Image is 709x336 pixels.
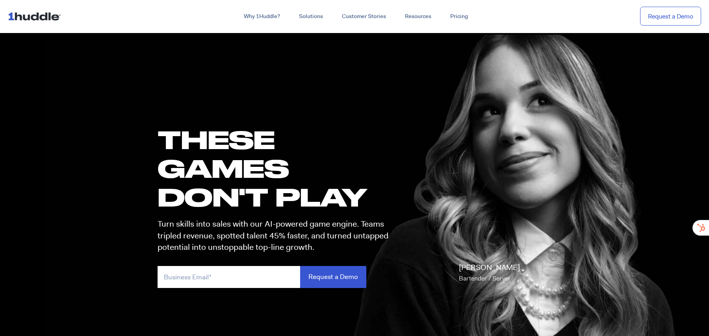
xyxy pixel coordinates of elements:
img: ... [8,9,64,24]
a: Resources [395,9,441,24]
input: Business Email* [158,266,300,288]
p: [PERSON_NAME] [459,262,520,284]
p: Turn skills into sales with our AI-powered game engine. Teams tripled revenue, spotted talent 45%... [158,218,395,253]
a: Solutions [290,9,332,24]
span: Bartender / Server [459,274,510,282]
input: Request a Demo [300,266,366,288]
a: Customer Stories [332,9,395,24]
a: Pricing [441,9,477,24]
a: Request a Demo [640,7,701,26]
h1: these GAMES DON'T PLAY [158,125,395,212]
a: Why 1Huddle? [234,9,290,24]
